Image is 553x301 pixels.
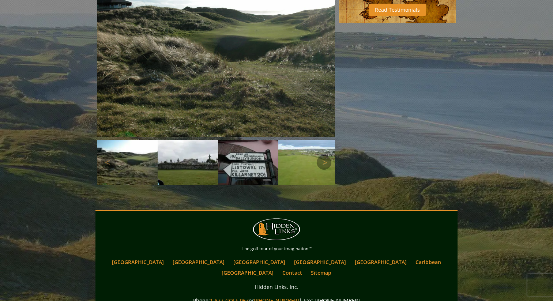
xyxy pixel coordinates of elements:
a: Previous [101,155,116,170]
a: Sitemap [307,267,335,278]
p: The golf tour of your imagination™ [97,245,456,253]
a: [GEOGRAPHIC_DATA] [230,257,289,267]
a: Contact [279,267,306,278]
a: [GEOGRAPHIC_DATA] [108,257,168,267]
a: [GEOGRAPHIC_DATA] [351,257,410,267]
a: Read Testimonials [369,4,426,16]
a: [GEOGRAPHIC_DATA] [290,257,350,267]
a: Next [317,155,331,170]
p: Hidden Links, Inc. [97,282,456,291]
a: Caribbean [412,257,445,267]
a: [GEOGRAPHIC_DATA] [218,267,277,278]
a: [GEOGRAPHIC_DATA] [169,257,228,267]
